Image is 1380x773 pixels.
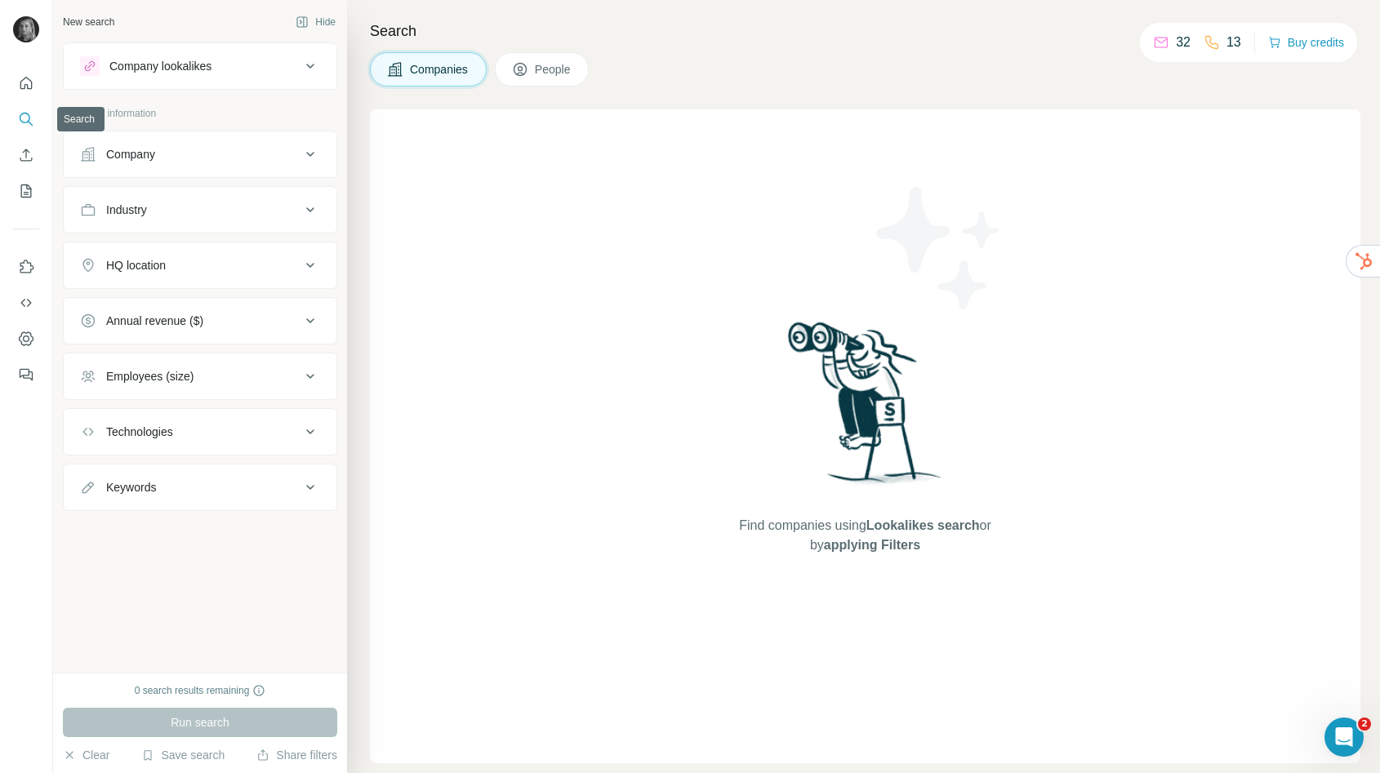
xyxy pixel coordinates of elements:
iframe: Intercom live chat [1324,717,1364,757]
div: Technologies [106,424,173,440]
button: HQ location [64,246,336,285]
span: Companies [410,61,470,78]
div: Company lookalikes [109,58,211,74]
span: Lookalikes search [866,518,980,532]
p: 13 [1226,33,1241,52]
span: People [535,61,572,78]
button: Employees (size) [64,357,336,396]
span: Find companies using or by [734,516,995,555]
button: Annual revenue ($) [64,301,336,340]
div: Company [106,146,155,162]
button: Keywords [64,468,336,507]
button: Use Surfe on LinkedIn [13,252,39,282]
img: Avatar [13,16,39,42]
button: Technologies [64,412,336,451]
p: 32 [1176,33,1191,52]
button: Company lookalikes [64,47,336,86]
div: HQ location [106,257,166,273]
img: Surfe Illustration - Stars [866,175,1013,322]
button: Save search [141,747,225,763]
img: Surfe Illustration - Woman searching with binoculars [781,318,950,500]
div: Keywords [106,479,156,495]
p: Company information [63,106,337,121]
button: Company [64,135,336,174]
button: Share filters [256,747,337,763]
div: Annual revenue ($) [106,313,203,329]
h4: Search [370,20,1360,42]
button: Dashboard [13,324,39,353]
button: Industry [64,190,336,229]
button: Enrich CSV [13,140,39,170]
button: Hide [284,10,347,34]
div: Employees (size) [106,368,194,384]
span: 2 [1358,717,1371,731]
span: applying Filters [824,538,920,552]
button: Use Surfe API [13,288,39,318]
div: New search [63,15,114,29]
button: Search [13,104,39,134]
div: Industry [106,202,147,218]
button: Quick start [13,69,39,98]
button: Clear [63,747,109,763]
button: Feedback [13,360,39,389]
button: Buy credits [1268,31,1344,54]
button: My lists [13,176,39,206]
div: 0 search results remaining [135,683,266,698]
